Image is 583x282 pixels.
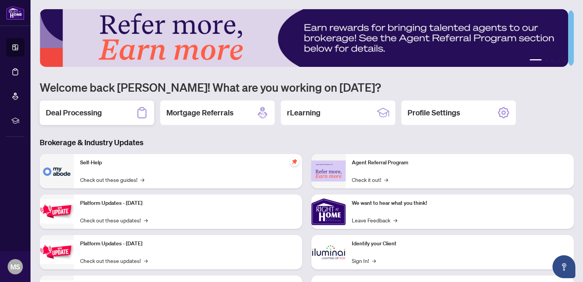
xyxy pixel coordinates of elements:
img: We want to hear what you think! [311,194,346,229]
a: Check out these updates!→ [80,256,148,265]
img: Platform Updates - July 8, 2025 [40,240,74,264]
span: → [372,256,376,265]
span: MS [10,261,20,272]
p: Self-Help [80,159,296,167]
h3: Brokerage & Industry Updates [40,137,574,148]
img: Agent Referral Program [311,160,346,182]
img: Self-Help [40,154,74,188]
button: 1 [530,59,542,62]
span: → [384,175,388,184]
img: logo [6,6,24,20]
img: Slide 0 [40,9,568,67]
span: → [144,256,148,265]
p: Identify your Client [352,240,568,248]
a: Leave Feedback→ [352,216,397,224]
button: 5 [563,59,566,62]
a: Check it out!→ [352,175,388,184]
p: Platform Updates - [DATE] [80,240,296,248]
a: Check out these guides!→ [80,175,144,184]
a: Check out these updates!→ [80,216,148,224]
span: → [393,216,397,224]
a: Sign In!→ [352,256,376,265]
h1: Welcome back [PERSON_NAME]! What are you working on [DATE]? [40,80,574,94]
p: We want to hear what you think! [352,199,568,207]
button: 2 [545,59,548,62]
span: → [140,175,144,184]
span: → [144,216,148,224]
span: pushpin [290,157,299,166]
h2: Deal Processing [46,107,102,118]
img: Platform Updates - July 21, 2025 [40,199,74,224]
button: 4 [557,59,560,62]
button: Open asap [552,255,575,278]
p: Platform Updates - [DATE] [80,199,296,207]
p: Agent Referral Program [352,159,568,167]
h2: Profile Settings [407,107,460,118]
img: Identify your Client [311,235,346,269]
h2: rLearning [287,107,320,118]
h2: Mortgage Referrals [166,107,234,118]
button: 3 [551,59,554,62]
